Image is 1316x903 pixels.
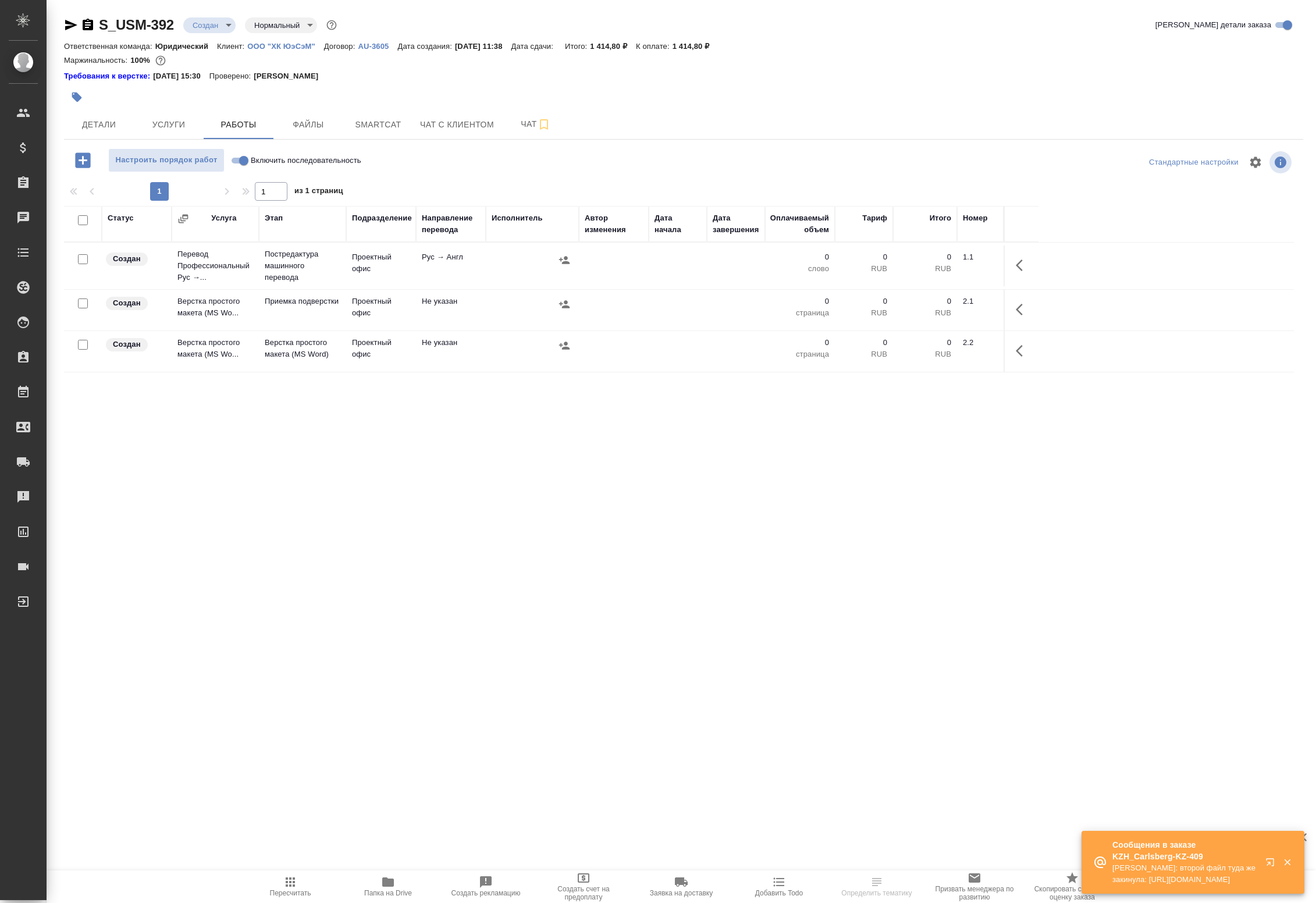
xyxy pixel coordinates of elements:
button: Назначить [556,251,573,269]
span: [PERSON_NAME] детали заказа [1155,19,1271,31]
p: [DATE] 11:38 [455,42,511,51]
a: Требования к верстке: [64,70,153,82]
p: 0 [771,337,829,349]
p: Договор: [324,42,358,51]
p: [PERSON_NAME]: второй файл туда же закинула: [URL][DOMAIN_NAME] [1112,862,1258,886]
p: 0 [899,337,951,349]
svg: Подписаться [537,118,551,131]
button: Создан [189,20,222,30]
span: Smartcat [350,118,406,132]
td: Не указан [416,290,486,330]
div: Направление перевода [422,212,480,236]
button: Назначить [556,337,573,354]
td: Проектный офис [346,246,416,286]
button: 0.00 RUB; [153,53,168,68]
p: Маржинальность: [64,56,130,65]
p: Верстка простого макета (MS Word) [265,337,340,360]
div: Статус [108,212,134,224]
a: ООО "ХК ЮэСэМ" [247,41,323,51]
div: Дата завершения [713,212,759,236]
div: Автор изменения [585,212,643,236]
p: 0 [841,296,887,307]
span: Услуги [141,118,197,132]
td: Верстка простого макета (MS Wo... [172,290,259,330]
p: страница [771,307,829,319]
button: Добавить тэг [64,84,90,110]
td: Не указан [416,331,486,372]
p: Создан [113,253,141,265]
div: Этап [265,212,283,224]
div: Итого [930,212,951,224]
button: Скопировать ссылку для ЯМессенджера [64,18,78,32]
div: Создан [183,17,236,33]
a: AU-3605 [358,41,397,51]
div: Нажми, чтобы открыть папку с инструкцией [64,70,153,82]
div: Исполнитель [492,212,543,224]
td: Рус → Англ [416,246,486,286]
span: Настроить порядок работ [115,154,218,167]
p: 0 [841,337,887,349]
td: Проектный офис [346,331,416,372]
p: 0 [899,296,951,307]
div: Оплачиваемый объем [770,212,829,236]
button: Настроить порядок работ [108,148,225,172]
button: Добавить работу [67,148,99,172]
td: Проектный офис [346,290,416,330]
button: Скопировать ссылку [81,18,95,32]
div: Заказ еще не согласован с клиентом, искать исполнителей рано [105,251,166,267]
td: Перевод Профессиональный Рус →... [172,243,259,289]
button: Открыть в новой вкладке [1258,851,1286,879]
button: Здесь прячутся важные кнопки [1009,251,1037,279]
button: Назначить [556,296,573,313]
td: Верстка простого макета (MS Wo... [172,331,259,372]
span: Настроить таблицу [1242,148,1269,176]
p: Сообщения в заказе KZH_Carlsberg-KZ-409 [1112,839,1258,862]
p: Клиент: [217,42,247,51]
p: 0 [841,251,887,263]
div: split button [1146,154,1242,172]
button: Здесь прячутся важные кнопки [1009,337,1037,365]
div: 2.2 [963,337,998,349]
p: 0 [771,296,829,307]
p: RUB [899,263,951,275]
p: Дата сдачи: [511,42,556,51]
p: Юридический [155,42,217,51]
div: Номер [963,212,988,224]
p: RUB [899,307,951,319]
span: из 1 страниц [294,184,343,201]
p: [DATE] 15:30 [153,70,209,82]
p: страница [771,349,829,360]
p: 0 [771,251,829,263]
p: Создан [113,297,141,309]
span: Файлы [280,118,336,132]
p: Итого: [565,42,590,51]
span: Работы [211,118,266,132]
div: Заказ еще не согласован с клиентом, искать исполнителей рано [105,337,166,353]
p: [PERSON_NAME] [254,70,327,82]
p: RUB [899,349,951,360]
p: Проверено: [209,70,254,82]
div: Дата начала [655,212,701,236]
a: S_USM-392 [99,17,174,33]
button: Нормальный [251,20,303,30]
p: 1 414,80 ₽ [673,42,719,51]
p: Создан [113,339,141,350]
p: Приемка подверстки [265,296,340,307]
div: Заказ еще не согласован с клиентом, искать исполнителей рано [105,296,166,311]
div: 2.1 [963,296,998,307]
div: Подразделение [352,212,412,224]
p: 0 [899,251,951,263]
p: К оплате: [636,42,673,51]
p: 100% [130,56,153,65]
span: Включить последовательность [251,155,361,166]
p: Ответственная команда: [64,42,155,51]
button: Здесь прячутся важные кнопки [1009,296,1037,323]
button: Сгруппировать [177,213,189,225]
p: RUB [841,349,887,360]
div: 1.1 [963,251,998,263]
p: Постредактура машинного перевода [265,248,340,283]
span: Чат с клиентом [420,118,494,132]
div: Тариф [862,212,887,224]
p: Дата создания: [397,42,454,51]
div: Услуга [211,212,236,224]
